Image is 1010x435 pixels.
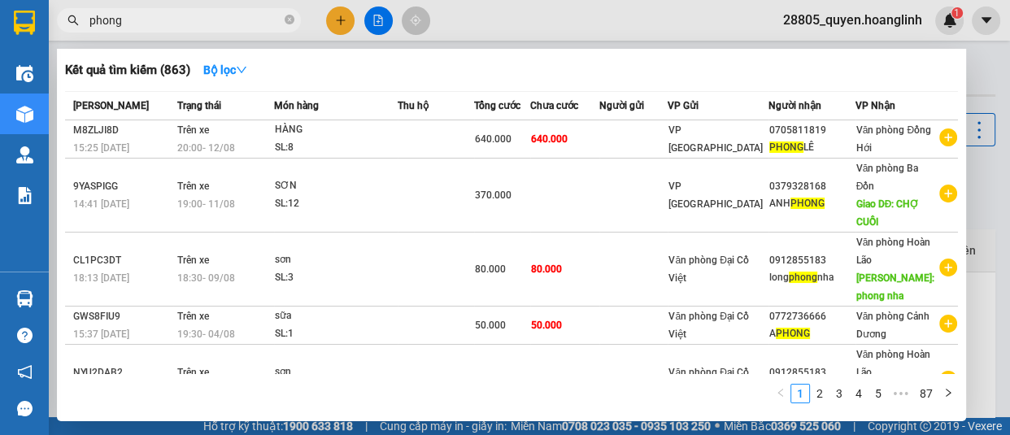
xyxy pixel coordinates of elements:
div: sơn [275,363,397,381]
a: 3 [830,385,848,402]
div: 9YASPIGG [73,178,172,195]
img: warehouse-icon [16,65,33,82]
span: VP [GEOGRAPHIC_DATA] [668,181,762,210]
div: sữa [275,307,397,325]
div: 0912855183 [769,252,854,269]
span: phong [789,272,817,283]
span: PHONG [790,198,825,209]
button: right [938,384,958,403]
div: LÊ [769,139,854,156]
span: 19:00 - 11/08 [177,198,235,210]
li: 5 [869,384,888,403]
span: Trên xe [177,367,209,378]
button: Bộ lọcdown [190,57,260,83]
span: 80.000 [531,263,562,275]
div: 0912855183 [769,364,854,381]
span: Trên xe [177,124,209,136]
div: SL: 3 [275,269,397,287]
span: plus-circle [939,315,957,333]
div: M8ZLJI8D [73,122,172,139]
div: GWS8FIU9 [73,308,172,325]
div: SL: 8 [275,139,397,157]
span: search [67,15,79,26]
span: PHONG [769,141,803,153]
button: left [771,384,790,403]
div: A [769,325,854,342]
span: Người nhận [768,100,821,111]
img: warehouse-icon [16,290,33,307]
span: Văn phòng Hoàn Lão [856,349,931,378]
span: 80.000 [475,263,506,275]
span: 18:30 - 09/08 [177,272,235,284]
span: 19:30 - 04/08 [177,328,235,340]
li: Next Page [938,384,958,403]
a: 2 [811,385,829,402]
a: 87 [915,385,938,402]
div: SL: 1 [275,325,397,343]
span: PHONG [776,328,810,339]
div: 0705811819 [769,122,854,139]
span: Trạng thái [177,100,221,111]
span: Văn phòng Đại Cồ Việt [668,311,748,340]
span: [PERSON_NAME] [73,100,149,111]
img: warehouse-icon [16,146,33,163]
li: 2 [810,384,829,403]
li: Next 5 Pages [888,384,914,403]
li: 4 [849,384,869,403]
div: CL1PC3DT [73,252,172,269]
span: 15:25 [DATE] [73,142,129,154]
span: Món hàng [274,100,319,111]
a: 5 [869,385,887,402]
span: Văn phòng Cảnh Dương [856,311,930,340]
span: Người gửi [599,100,644,111]
span: 370.000 [475,189,512,201]
div: long nha [769,269,854,286]
div: ANH [769,195,854,212]
span: plus-circle [939,128,957,146]
span: 18:13 [DATE] [73,272,129,284]
span: 50.000 [475,320,506,331]
div: sơn [275,251,397,269]
div: 0379328168 [769,178,854,195]
span: right [943,388,953,398]
span: Tổng cước [474,100,520,111]
span: Văn phòng Đồng Hới [856,124,931,154]
span: close-circle [285,13,294,28]
span: message [17,401,33,416]
span: [PERSON_NAME]: phong nha [856,272,934,302]
span: Chưa cước [530,100,578,111]
strong: Bộ lọc [203,63,247,76]
span: 50.000 [531,320,562,331]
li: Previous Page [771,384,790,403]
a: 1 [791,385,809,402]
span: VP Nhận [855,100,895,111]
span: 15:37 [DATE] [73,328,129,340]
span: Văn phòng Hoàn Lão [856,237,931,266]
span: close-circle [285,15,294,24]
h3: Kết quả tìm kiếm ( 863 ) [65,62,190,79]
div: SƠN [275,177,397,195]
span: plus-circle [939,371,957,389]
div: HÀNG [275,121,397,139]
a: 4 [850,385,868,402]
img: logo-vxr [14,11,35,35]
span: VP [GEOGRAPHIC_DATA] [668,124,762,154]
span: plus-circle [939,185,957,202]
span: ••• [888,384,914,403]
span: left [776,388,786,398]
div: NYU2DAB2 [73,364,172,381]
li: 3 [829,384,849,403]
span: Trên xe [177,311,209,322]
div: SL: 12 [275,195,397,213]
span: question-circle [17,328,33,343]
span: Giao DĐ: CHỢ CUỒI [856,198,920,228]
span: Trên xe [177,254,209,266]
span: 640.000 [531,133,568,145]
span: plus-circle [939,259,957,276]
span: VP Gửi [668,100,699,111]
input: Tìm tên, số ĐT hoặc mã đơn [89,11,281,29]
span: notification [17,364,33,380]
span: Trên xe [177,181,209,192]
span: down [236,64,247,76]
img: warehouse-icon [16,106,33,123]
